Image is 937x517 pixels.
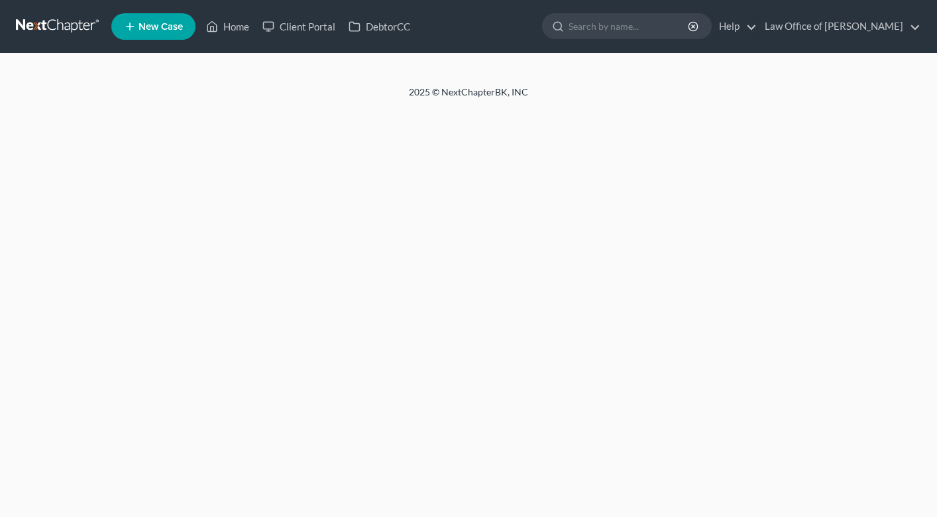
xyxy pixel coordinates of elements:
[256,15,342,38] a: Client Portal
[199,15,256,38] a: Home
[91,86,846,109] div: 2025 © NextChapterBK, INC
[712,15,757,38] a: Help
[758,15,920,38] a: Law Office of [PERSON_NAME]
[342,15,417,38] a: DebtorCC
[569,14,690,38] input: Search by name...
[138,22,183,32] span: New Case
